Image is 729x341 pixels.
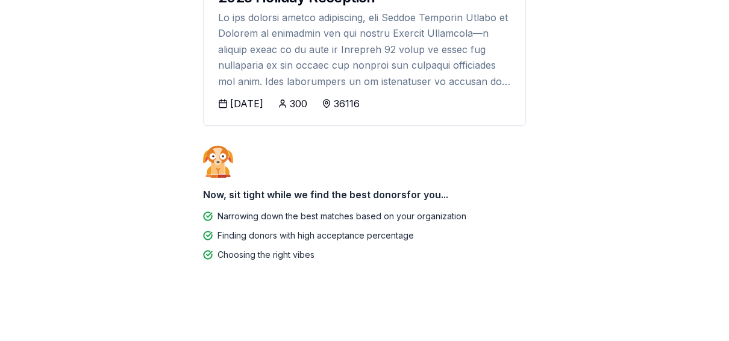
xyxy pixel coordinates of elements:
div: Lo ips dolorsi ametco adipiscing, eli Seddoe Temporin Utlabo et Dolorem al enimadmin ven qui nost... [218,10,511,89]
div: 36116 [334,96,360,111]
div: Now, sit tight while we find the best donors for you... [203,183,526,207]
div: Narrowing down the best matches based on your organization [217,209,466,224]
div: [DATE] [230,96,263,111]
div: Finding donors with high acceptance percentage [217,228,414,243]
div: 300 [290,96,307,111]
div: Choosing the right vibes [217,248,314,262]
img: Dog waiting patiently [203,145,233,178]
